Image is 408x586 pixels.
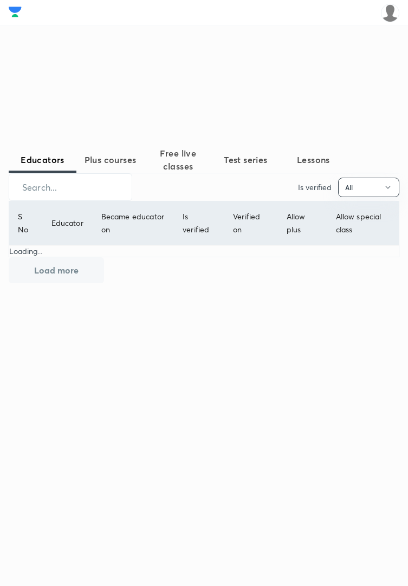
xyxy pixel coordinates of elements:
span: Test series [212,153,280,166]
th: Verified on [224,201,278,245]
img: Organic Chemistry [381,4,399,22]
th: Educator [42,201,92,245]
th: Allow plus [277,201,327,245]
input: Search... [9,173,132,201]
p: Is verified [298,181,332,193]
span: Educators [9,153,76,166]
button: Load more [9,257,104,283]
img: Company Logo [9,4,22,20]
span: Free live classes [144,147,212,173]
th: S No [9,201,42,245]
p: Loading... [9,245,399,257]
th: Became educator on [92,201,173,245]
span: Lessons [280,153,347,166]
a: Company Logo [9,4,22,23]
span: Plus courses [76,153,144,166]
th: Allow special class [327,201,399,245]
th: Is verified [174,201,224,245]
button: All [338,178,399,197]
